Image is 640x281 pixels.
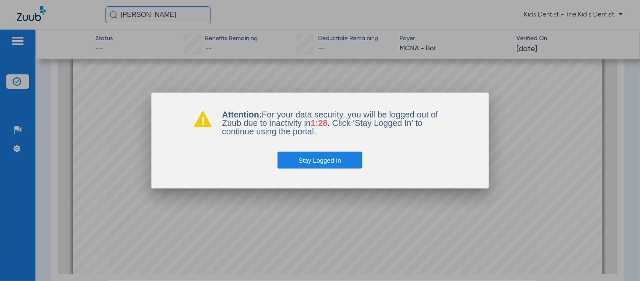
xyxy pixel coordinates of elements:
b: Attention: [222,110,262,119]
p: For your data security, you will be logged out of Zuub due to inactivity in . Click ‘Stay Logged ... [222,110,447,136]
img: warning [194,110,212,127]
span: 1:28 [311,118,328,128]
iframe: Chat Widget [598,240,640,281]
button: Stay Logged In [278,152,362,169]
